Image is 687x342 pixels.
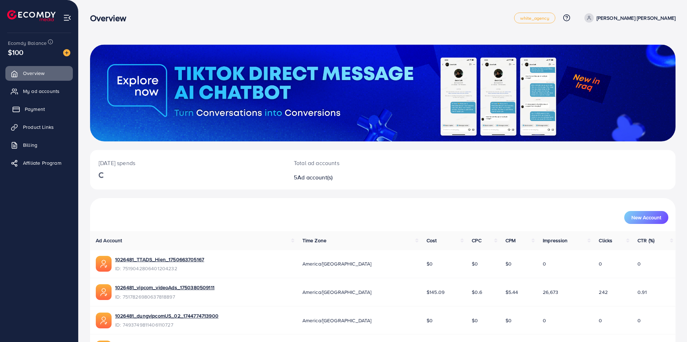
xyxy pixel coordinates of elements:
span: 242 [599,289,607,296]
span: Time Zone [302,237,326,244]
span: 26,673 [543,289,558,296]
span: Overview [23,70,44,77]
span: $0 [472,260,478,267]
span: $0 [427,260,433,267]
span: Ad Account [96,237,122,244]
span: ID: 7493749811406110727 [115,321,218,328]
span: $0 [427,317,433,324]
span: 0 [637,260,641,267]
a: Product Links [5,120,73,134]
img: menu [63,14,71,22]
span: 0.91 [637,289,647,296]
span: 0 [599,260,602,267]
span: Billing [23,141,37,149]
img: ic-ads-acc.e4c84228.svg [96,256,112,272]
span: Payment [25,106,45,113]
a: Billing [5,138,73,152]
span: Cost [427,237,437,244]
a: 1026481_vipcom_videoAds_1750380509111 [115,284,215,291]
a: My ad accounts [5,84,73,98]
img: ic-ads-acc.e4c84228.svg [96,313,112,328]
span: America/[GEOGRAPHIC_DATA] [302,289,372,296]
p: Total ad accounts [294,159,423,167]
span: CTR (%) [637,237,654,244]
span: Product Links [23,123,54,131]
span: $5.44 [505,289,518,296]
span: ID: 7517826980637818897 [115,293,215,300]
span: white_agency [520,16,549,20]
span: $0 [472,317,478,324]
a: 1026481_TTADS_Hien_1750663705167 [115,256,204,263]
span: Ad account(s) [297,173,333,181]
h3: Overview [90,13,132,23]
span: CPM [505,237,516,244]
span: America/[GEOGRAPHIC_DATA] [302,260,372,267]
p: [PERSON_NAME] [PERSON_NAME] [597,14,676,22]
img: image [63,49,70,56]
a: [PERSON_NAME] [PERSON_NAME] [582,13,676,23]
a: 1026481_dungvipcomUS_02_1744774713900 [115,312,218,319]
span: ID: 7519042806401204232 [115,265,204,272]
span: Ecomdy Balance [8,39,47,47]
span: 0 [543,317,546,324]
h2: 5 [294,174,423,181]
img: logo [7,10,56,21]
span: Affiliate Program [23,159,61,167]
a: Overview [5,66,73,80]
a: white_agency [514,13,555,23]
span: Impression [543,237,568,244]
span: Clicks [599,237,612,244]
a: Affiliate Program [5,156,73,170]
span: $100 [8,47,24,57]
span: My ad accounts [23,88,60,95]
span: $145.09 [427,289,444,296]
span: CPC [472,237,481,244]
p: [DATE] spends [99,159,277,167]
span: 0 [637,317,641,324]
span: $0 [505,260,512,267]
span: 0 [543,260,546,267]
span: New Account [631,215,661,220]
span: $0.6 [472,289,482,296]
a: Payment [5,102,73,116]
img: ic-ads-acc.e4c84228.svg [96,284,112,300]
span: 0 [599,317,602,324]
span: America/[GEOGRAPHIC_DATA] [302,317,372,324]
span: $0 [505,317,512,324]
button: New Account [624,211,668,224]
